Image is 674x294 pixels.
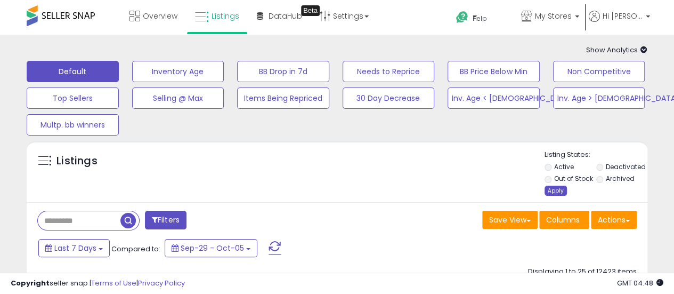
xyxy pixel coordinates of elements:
[91,278,136,288] a: Terms of Use
[589,11,650,35] a: Hi [PERSON_NAME]
[27,114,119,136] button: Multp. bb winners
[132,88,224,109] button: Selling @ Max
[56,154,98,169] h5: Listings
[546,214,580,225] span: Columns
[553,61,645,82] button: Non Competitive
[343,61,435,82] button: Needs to Reprice
[212,11,239,21] span: Listings
[617,278,663,288] span: 2025-10-13 04:48 GMT
[237,61,329,82] button: BB Drop in 7d
[473,14,487,23] span: Help
[11,278,50,288] strong: Copyright
[145,211,186,229] button: Filters
[554,162,573,171] label: Active
[54,243,96,253] span: Last 7 Days
[448,61,540,82] button: BB Price Below Min
[269,11,302,21] span: DataHub
[554,174,592,183] label: Out of Stock
[143,11,177,21] span: Overview
[138,278,185,288] a: Privacy Policy
[606,162,646,171] label: Deactivated
[448,3,511,35] a: Help
[27,61,119,82] button: Default
[11,279,185,289] div: seller snap | |
[448,88,540,109] button: Inv. Age < [DEMOGRAPHIC_DATA]
[27,88,119,109] button: Top Sellers
[528,267,637,277] div: Displaying 1 to 25 of 12423 items
[482,211,538,229] button: Save View
[181,243,244,253] span: Sep-29 - Oct-05
[301,5,320,16] div: Tooltip anchor
[165,239,257,257] button: Sep-29 - Oct-05
[606,174,635,183] label: Archived
[545,150,647,160] p: Listing States:
[456,11,469,24] i: Get Help
[237,88,329,109] button: Items Being Repriced
[535,11,572,21] span: My Stores
[38,239,110,257] button: Last 7 Days
[603,11,643,21] span: Hi [PERSON_NAME]
[545,186,567,196] div: Apply
[132,61,224,82] button: Inventory Age
[553,88,645,109] button: Inv. Age > [DEMOGRAPHIC_DATA]
[343,88,435,109] button: 30 Day Decrease
[586,45,647,55] span: Show Analytics
[111,244,160,254] span: Compared to:
[539,211,589,229] button: Columns
[591,211,637,229] button: Actions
